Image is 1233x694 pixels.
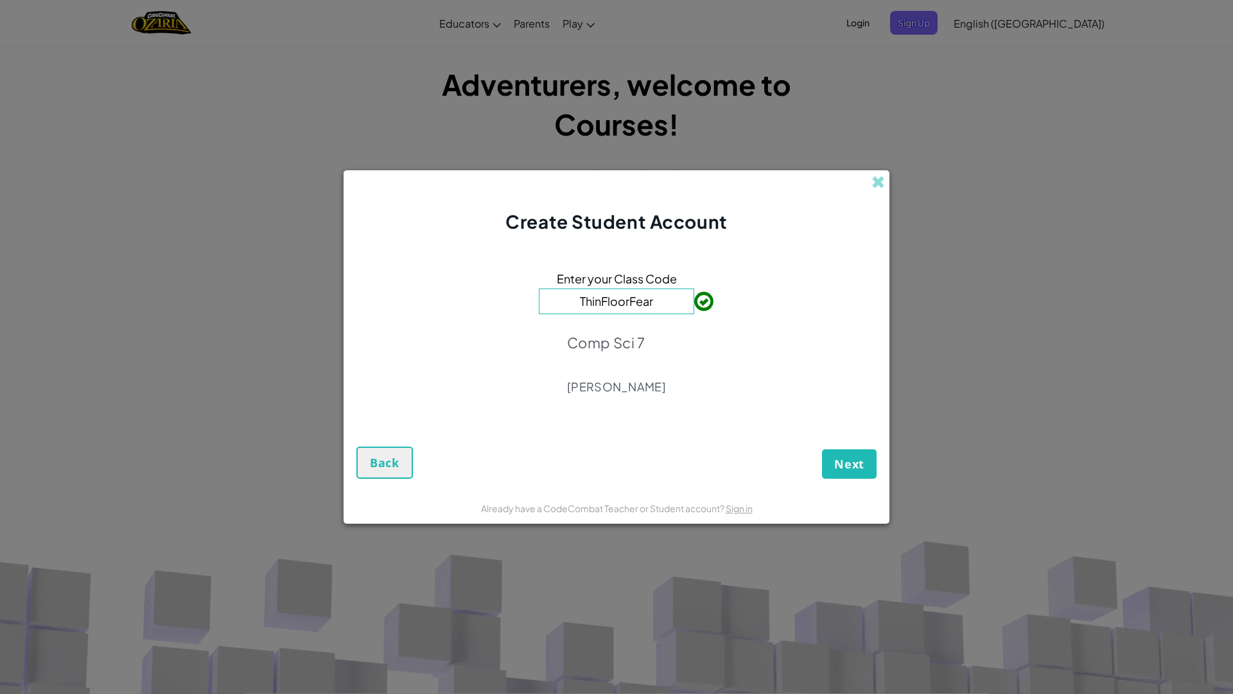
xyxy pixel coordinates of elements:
[370,455,399,470] span: Back
[505,210,727,233] span: Create Student Account
[557,269,677,288] span: Enter your Class Code
[726,503,753,514] a: Sign in
[834,456,864,472] span: Next
[822,449,877,479] button: Next
[567,334,666,351] p: Comp Sci 7
[481,503,726,514] span: Already have a CodeCombat Teacher or Student account?
[567,379,666,395] p: [PERSON_NAME]
[356,447,413,479] button: Back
